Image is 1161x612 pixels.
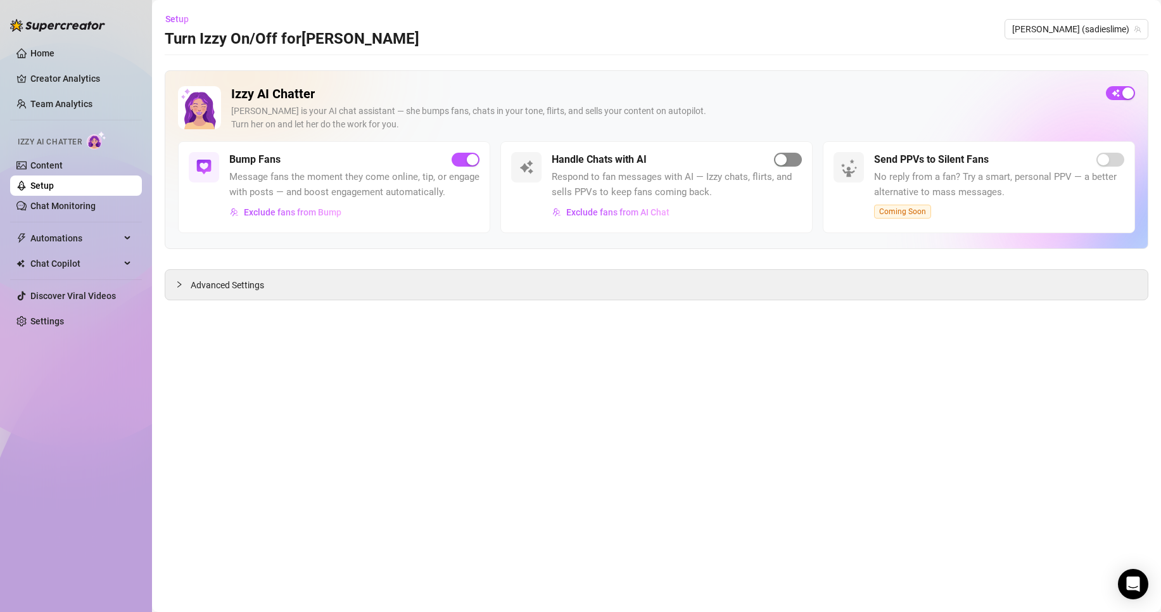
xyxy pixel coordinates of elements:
span: Exclude fans from Bump [244,207,341,217]
img: Izzy AI Chatter [178,86,221,129]
span: collapsed [175,281,183,288]
img: AI Chatter [87,131,106,150]
button: Setup [165,9,199,29]
img: svg%3e [230,208,239,217]
span: Sadie (sadieslime) [1012,20,1141,39]
span: Message fans the moment they come online, tip, or engage with posts — and boost engagement automa... [229,170,479,200]
div: Open Intercom Messenger [1118,569,1148,599]
img: silent-fans-ppv-o-N6Mmdf.svg [841,159,861,179]
img: logo-BBDzfeDw.svg [10,19,105,32]
span: Setup [165,14,189,24]
h5: Send PPVs to Silent Fans [874,152,989,167]
img: svg%3e [519,160,534,175]
span: Coming Soon [874,205,931,219]
span: Advanced Settings [191,278,264,292]
img: Chat Copilot [16,259,25,268]
span: Chat Copilot [30,253,120,274]
a: Settings [30,316,64,326]
span: thunderbolt [16,233,27,243]
h2: Izzy AI Chatter [231,86,1096,102]
a: Chat Monitoring [30,201,96,211]
a: Home [30,48,54,58]
div: [PERSON_NAME] is your AI chat assistant — she bumps fans, chats in your tone, flirts, and sells y... [231,105,1096,131]
h5: Bump Fans [229,152,281,167]
span: No reply from a fan? Try a smart, personal PPV — a better alternative to mass messages. [874,170,1124,200]
span: Izzy AI Chatter [18,136,82,148]
a: Creator Analytics [30,68,132,89]
a: Team Analytics [30,99,92,109]
button: Exclude fans from AI Chat [552,202,670,222]
img: svg%3e [196,160,212,175]
a: Discover Viral Videos [30,291,116,301]
span: Automations [30,228,120,248]
span: Exclude fans from AI Chat [566,207,669,217]
span: team [1134,25,1141,33]
span: Respond to fan messages with AI — Izzy chats, flirts, and sells PPVs to keep fans coming back. [552,170,802,200]
h3: Turn Izzy On/Off for [PERSON_NAME] [165,29,419,49]
h5: Handle Chats with AI [552,152,647,167]
div: collapsed [175,277,191,291]
img: svg%3e [552,208,561,217]
a: Setup [30,181,54,191]
button: Exclude fans from Bump [229,202,342,222]
a: Content [30,160,63,170]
